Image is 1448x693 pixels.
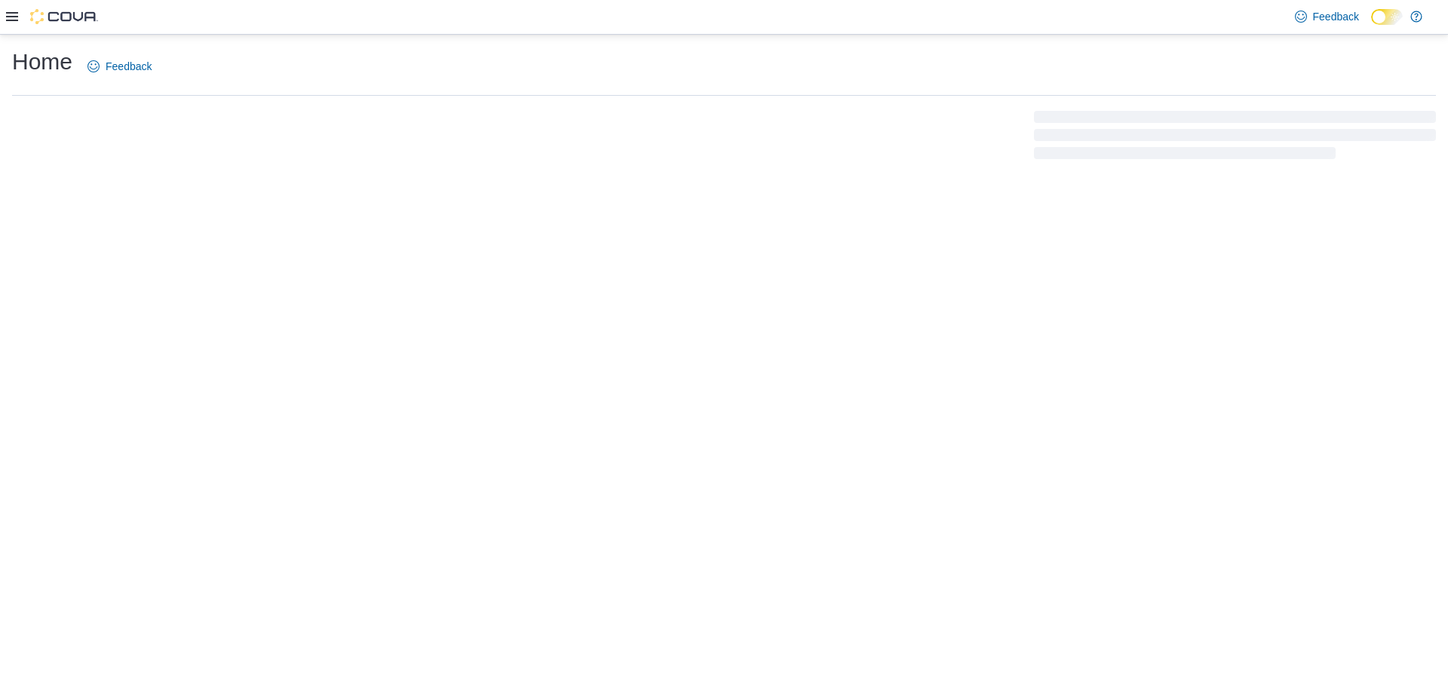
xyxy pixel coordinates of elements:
[1371,9,1403,25] input: Dark Mode
[81,51,158,81] a: Feedback
[12,47,72,77] h1: Home
[30,9,98,24] img: Cova
[106,59,152,74] span: Feedback
[1371,25,1372,26] span: Dark Mode
[1034,114,1436,162] span: Loading
[1289,2,1365,32] a: Feedback
[1313,9,1359,24] span: Feedback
